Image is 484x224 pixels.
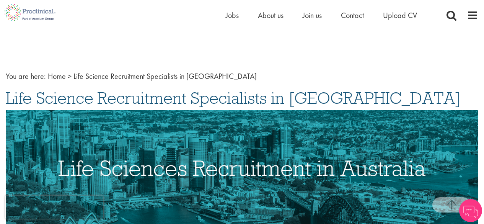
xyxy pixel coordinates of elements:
[6,71,46,81] span: You are here:
[68,71,72,81] span: >
[341,10,364,20] a: Contact
[226,10,239,20] a: Jobs
[258,10,284,20] a: About us
[6,88,461,108] span: Life Science Recruitment Specialists in [GEOGRAPHIC_DATA]
[48,71,66,81] a: breadcrumb link
[73,71,257,81] span: Life Science Recruitment Specialists in [GEOGRAPHIC_DATA]
[383,10,417,20] a: Upload CV
[459,199,482,222] img: Chatbot
[303,10,322,20] a: Join us
[5,196,103,219] iframe: reCAPTCHA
